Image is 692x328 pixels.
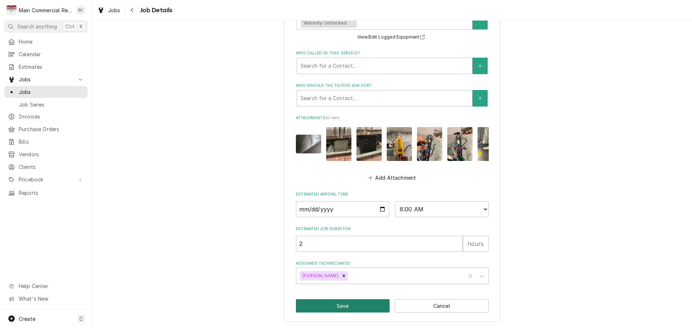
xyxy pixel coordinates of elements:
[356,127,382,161] img: jbobku9QlkxUQzMYcjLA
[325,116,339,120] span: ( if any )
[80,23,83,30] span: K
[19,6,72,14] div: Main Commercial Refrigeration Service
[19,316,35,322] span: Create
[65,23,75,30] span: Ctrl
[17,23,57,30] span: Search anything
[4,148,88,160] a: Vendors
[4,111,88,122] a: Invoices
[4,61,88,73] a: Estimates
[6,5,17,15] div: M
[296,50,489,74] div: Who called in this service?
[19,88,84,96] span: Jobs
[4,187,88,199] a: Reports
[4,99,88,111] a: Job Series
[296,192,489,197] label: Estimated Arrival Time
[4,73,88,85] a: Go to Jobs
[19,189,84,197] span: Reports
[296,50,489,56] label: Who called in this service?
[4,174,88,185] a: Go to Pricebook
[79,315,83,323] span: C
[19,163,84,171] span: Clients
[94,4,123,16] a: Jobs
[387,127,412,161] img: KaWrwZfcTDyAIiWVVgX9
[76,5,86,15] div: BC
[296,299,489,313] div: Button Group Row
[19,76,73,83] span: Jobs
[296,226,489,252] div: Estimated Job Duration
[4,161,88,173] a: Clients
[395,201,489,217] select: Time Select
[296,83,489,89] label: Who should the tech(s) ask for?
[6,5,17,15] div: Main Commercial Refrigeration Service's Avatar
[326,127,351,161] img: AJOHoC3JR4kUEbGq7b1Q
[300,271,340,280] div: [PERSON_NAME]
[108,6,120,14] span: Jobs
[19,125,84,133] span: Purchase Orders
[19,101,84,108] span: Job Series
[4,123,88,135] a: Purchase Orders
[473,90,488,107] button: Create New Contact
[19,113,84,120] span: Invoices
[367,172,417,183] button: Add Attachment
[463,236,489,252] div: hours
[417,127,442,161] img: 39UsHxJfRWagfbMSgtXh
[340,271,348,280] div: Remove Dorian Wertz
[4,36,88,48] a: Home
[296,192,489,217] div: Estimated Arrival Time
[478,96,482,101] svg: Create New Contact
[296,115,489,183] div: Attachments
[473,58,488,74] button: Create New Contact
[296,299,390,313] button: Save
[4,48,88,60] a: Calendar
[4,280,88,292] a: Go to Help Center
[447,127,473,161] img: Mfkj48bQdKsN9dRvAU1K
[76,5,86,15] div: Bookkeeper Main Commercial's Avatar
[296,299,489,313] div: Button Group
[356,33,428,42] button: View/Edit Logged Equipment
[296,261,489,284] div: Assigned Technician(s)
[19,50,84,58] span: Calendar
[4,20,88,33] button: Search anythingCtrlK
[4,86,88,98] a: Jobs
[138,5,173,15] span: Job Details
[395,299,489,313] button: Cancel
[296,83,489,106] div: Who should the tech(s) ask for?
[19,282,83,290] span: Help Center
[4,293,88,305] a: Go to What's New
[19,176,73,183] span: Pricebook
[296,135,321,154] img: wcSVijIKTpSJZ27PoVKZ
[296,115,489,121] label: Attachments
[4,136,88,148] a: Bills
[478,63,482,68] svg: Create New Contact
[127,4,138,16] button: Navigate back
[478,127,503,161] img: kMmYGO3DS6gt2itqcjT3
[19,295,83,302] span: What's New
[19,63,84,71] span: Estimates
[296,261,489,266] label: Assigned Technician(s)
[19,150,84,158] span: Vendors
[296,201,390,217] input: Date
[296,226,489,232] label: Estimated Job Duration
[19,138,84,145] span: Bills
[19,38,84,45] span: Home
